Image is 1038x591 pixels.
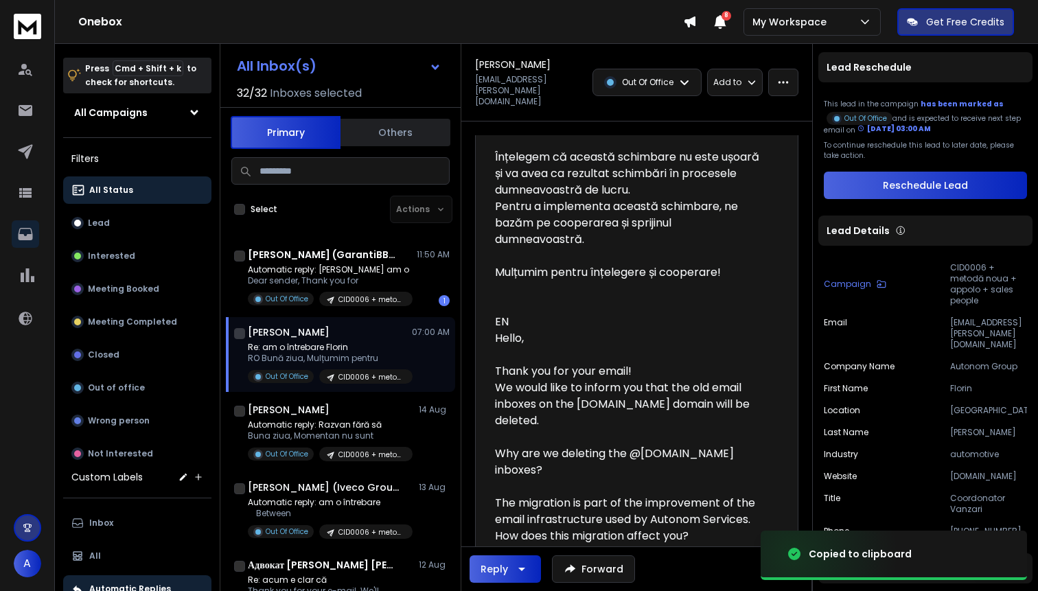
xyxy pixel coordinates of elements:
button: Get Free Credits [897,8,1014,36]
span: 32 / 32 [237,85,267,102]
h1: [PERSON_NAME] [248,403,330,417]
button: Reply [470,555,541,583]
p: Out of office [88,382,145,393]
p: Meeting Booked [88,283,159,294]
div: Reply [481,562,508,576]
p: CID0006 + metodă noua + appolo + sales people [338,372,404,382]
button: Closed [63,341,211,369]
h1: [PERSON_NAME] [248,325,330,339]
p: automotive [950,449,1027,460]
p: All [89,551,101,561]
h1: [PERSON_NAME] [475,58,551,71]
span: 8 [722,11,731,21]
p: To continue reschedule this lead to later date, please take action. [824,140,1027,161]
h1: Onebox [78,14,683,30]
p: location [824,405,860,416]
button: All [63,542,211,570]
p: Out Of Office [266,371,308,382]
img: logo [14,14,41,39]
div: [DATE] 03:00 AM [857,124,931,134]
label: Select [251,204,277,215]
p: Out Of Office [844,113,887,124]
p: [EMAIL_ADDRESS][PERSON_NAME][DOMAIN_NAME] [950,317,1027,350]
p: Lead Reschedule [827,60,912,74]
button: Others [341,117,450,148]
h1: All Campaigns [74,106,148,119]
button: Campaign [824,262,886,306]
p: My Workspace [752,15,832,29]
p: Lead Details [827,224,890,237]
p: Between [248,508,413,519]
button: Forward [552,555,635,583]
button: All Campaigns [63,99,211,126]
p: Out Of Office [266,449,308,459]
button: All Status [63,176,211,204]
p: Company Name [824,361,895,372]
h1: All Inbox(s) [237,59,316,73]
button: Meeting Booked [63,275,211,303]
p: Re: acum e clar că [248,575,413,586]
p: title [824,493,840,515]
p: Automatic reply: [PERSON_NAME] am o [248,264,413,275]
p: Last Name [824,427,868,438]
p: RO Bună ziua, Mulțumim pentru [248,353,413,364]
p: Automatic reply: am o întrebare [248,497,413,508]
p: Buna ziua, Momentan nu sunt [248,430,413,441]
div: This lead in the campaign and is expected to receive next step email on [824,99,1027,135]
p: Get Free Credits [926,15,1004,29]
p: Campaign [824,279,871,290]
p: Not Interested [88,448,153,459]
button: Primary [231,116,341,149]
p: Interested [88,251,135,262]
button: Reschedule Lead [824,172,1027,199]
p: 07:00 AM [412,327,450,338]
button: Inbox [63,509,211,537]
h3: Inboxes selected [270,85,362,102]
p: Out Of Office [622,77,673,88]
p: Re: am o întrebare Florin [248,342,413,353]
h3: Filters [63,149,211,168]
span: Cmd + Shift + k [113,60,183,76]
p: Dear sender, Thank you for [248,275,413,286]
h3: Custom Labels [71,470,143,484]
p: Out Of Office [266,294,308,304]
div: Copied to clipboard [809,547,912,561]
button: A [14,550,41,577]
p: Email [824,317,847,350]
p: 11:50 AM [417,249,450,260]
p: All Status [89,185,133,196]
p: CID0006 + metodă noua + appolo + sales people [338,294,404,305]
p: CID0006 + metodă noua + appolo + sales people [950,262,1027,306]
p: Automatic reply: Razvan fără să [248,419,413,430]
p: Lead [88,218,110,229]
p: Press to check for shortcuts. [85,62,196,89]
p: 14 Aug [419,404,450,415]
button: Interested [63,242,211,270]
p: [DOMAIN_NAME] [950,471,1027,482]
p: 12 Aug [419,559,450,570]
p: First Name [824,383,868,394]
p: Industry [824,449,858,460]
button: Lead [63,209,211,237]
p: Closed [88,349,119,360]
h1: Адвокат [PERSON_NAME] [PERSON_NAME] [248,558,399,572]
p: Out Of Office [266,526,308,537]
p: website [824,471,857,482]
p: Autonom Group [950,361,1027,372]
p: Wrong person [88,415,150,426]
p: Florin [950,383,1027,394]
button: Not Interested [63,440,211,467]
p: [EMAIL_ADDRESS][PERSON_NAME][DOMAIN_NAME] [475,74,584,107]
div: 1 [439,295,450,306]
span: has been marked as [921,99,1004,109]
p: Add to [713,77,741,88]
button: Out of office [63,374,211,402]
p: [PERSON_NAME] [950,427,1027,438]
h1: [PERSON_NAME] (GarantiBBVA - Commercial & SME Business Development Unit) [248,248,399,262]
p: Coordonator Vanzari [950,493,1027,515]
button: All Inbox(s) [226,52,452,80]
p: Inbox [89,518,113,529]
